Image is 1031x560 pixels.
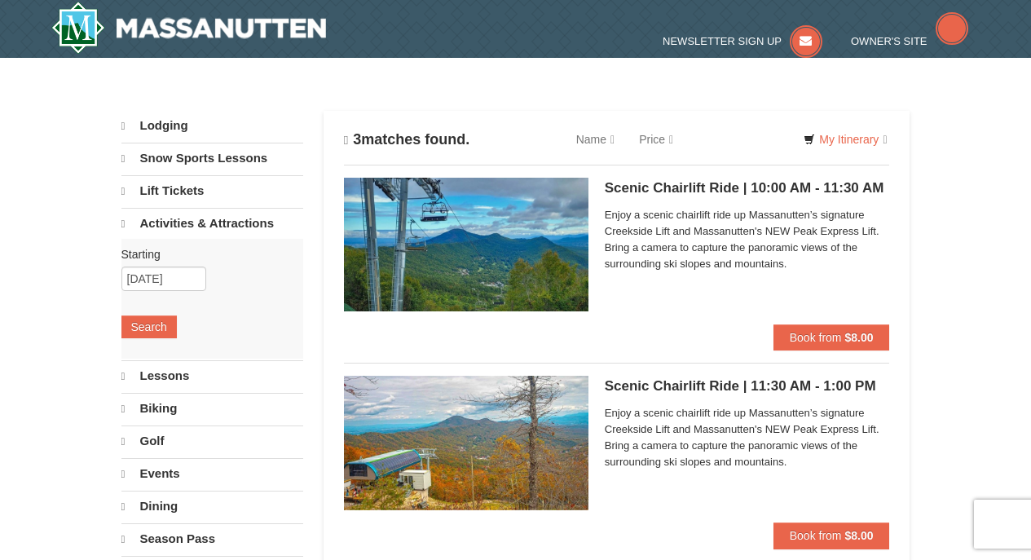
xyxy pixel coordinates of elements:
strong: $8.00 [844,529,873,542]
a: Activities & Attractions [121,208,303,239]
a: Massanutten Resort [51,2,327,54]
span: Owner's Site [851,35,927,47]
a: Owner's Site [851,35,968,47]
a: Lift Tickets [121,175,303,206]
span: Enjoy a scenic chairlift ride up Massanutten’s signature Creekside Lift and Massanutten's NEW Pea... [605,405,890,470]
a: Name [564,123,627,156]
img: Massanutten Resort Logo [51,2,327,54]
a: Golf [121,426,303,456]
span: Book from [790,331,842,344]
a: Lessons [121,360,303,391]
a: Lodging [121,111,303,141]
a: Events [121,458,303,489]
h5: Scenic Chairlift Ride | 11:30 AM - 1:00 PM [605,378,890,395]
a: Season Pass [121,523,303,554]
a: Biking [121,393,303,424]
button: Search [121,315,177,338]
label: Starting [121,246,291,262]
span: Book from [790,529,842,542]
span: Newsletter Sign Up [663,35,782,47]
button: Book from $8.00 [773,523,890,549]
h5: Scenic Chairlift Ride | 10:00 AM - 11:30 AM [605,180,890,196]
img: 24896431-13-a88f1aaf.jpg [344,376,588,509]
a: Snow Sports Lessons [121,143,303,174]
img: 24896431-1-a2e2611b.jpg [344,178,588,311]
button: Book from $8.00 [773,324,890,351]
a: Dining [121,491,303,522]
a: Newsletter Sign Up [663,35,822,47]
a: My Itinerary [793,127,897,152]
strong: $8.00 [844,331,873,344]
a: Price [627,123,685,156]
span: Enjoy a scenic chairlift ride up Massanutten’s signature Creekside Lift and Massanutten's NEW Pea... [605,207,890,272]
